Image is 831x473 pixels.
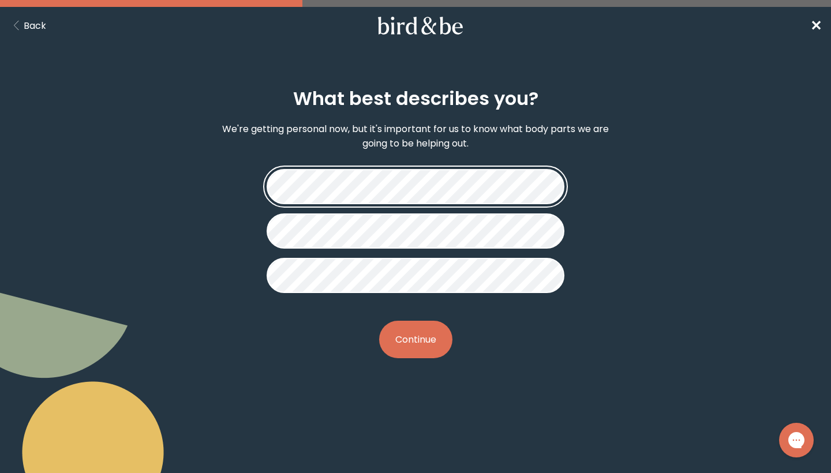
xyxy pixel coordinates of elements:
iframe: Gorgias live chat messenger [773,419,819,461]
span: ✕ [810,16,822,35]
h2: What best describes you? [293,85,538,112]
button: Back Button [9,18,46,33]
a: ✕ [810,16,822,36]
p: We're getting personal now, but it's important for us to know what body parts we are going to be ... [217,122,614,151]
button: Continue [379,321,452,358]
